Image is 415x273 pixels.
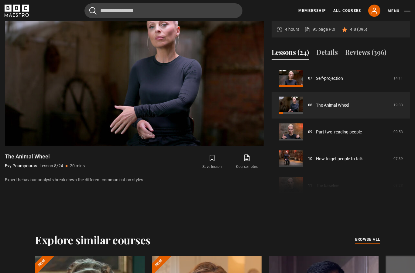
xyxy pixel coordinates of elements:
button: Submit the search query [89,7,97,15]
h2: Explore similar courses [35,233,151,246]
h1: The Animal Wheel [5,153,85,160]
p: Evy Poumpouras [5,163,37,169]
svg: BBC Maestro [5,5,29,17]
a: How to get people to talk [316,156,363,162]
button: Details [316,47,338,60]
a: 95 page PDF [304,26,337,33]
a: browse all [355,236,380,243]
a: All Courses [333,8,361,13]
input: Search [84,3,242,18]
button: Reviews (396) [345,47,386,60]
span: browse all [355,236,380,243]
a: Course notes [230,153,264,171]
a: Membership [298,8,326,13]
a: Self-projection [316,75,343,82]
button: Lessons (24) [272,47,309,60]
p: 4 hours [285,26,299,33]
button: Toggle navigation [388,8,410,14]
p: 20 mins [70,163,85,169]
button: Save lesson [195,153,229,171]
p: 4.8 (396) [350,26,367,33]
p: Lesson 8/24 [39,163,63,169]
a: Part two: reading people [316,129,362,135]
a: The Animal Wheel [316,102,349,108]
p: Expert behaviour analysts break down the different communication styles. [5,177,264,183]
